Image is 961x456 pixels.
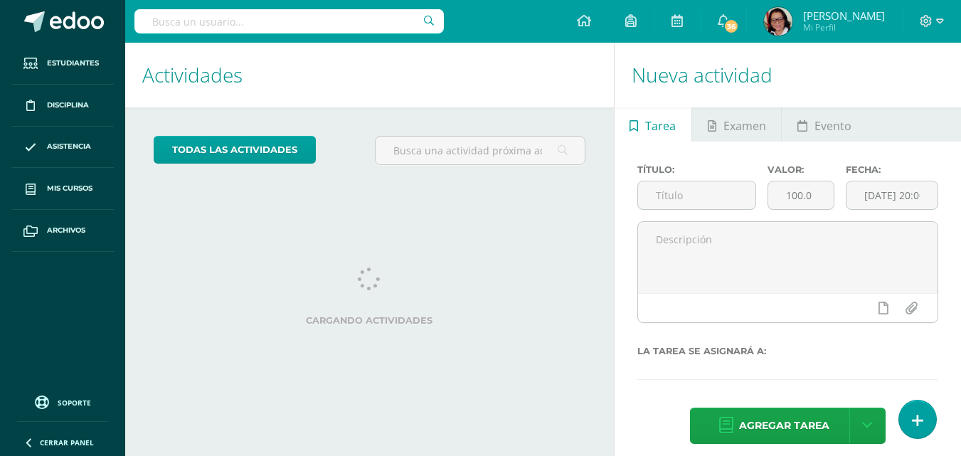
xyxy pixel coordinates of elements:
label: Cargando actividades [154,315,585,326]
a: todas las Actividades [154,136,316,164]
span: Examen [723,109,766,143]
a: Disciplina [11,85,114,127]
span: Cerrar panel [40,438,94,447]
input: Puntos máximos [768,181,834,209]
span: Mis cursos [47,183,92,194]
a: Asistencia [11,127,114,169]
a: Mis cursos [11,168,114,210]
span: Evento [814,109,851,143]
h1: Actividades [142,43,597,107]
span: Agregar tarea [739,408,829,443]
span: Asistencia [47,141,91,152]
h1: Nueva actividad [632,43,944,107]
span: Archivos [47,225,85,236]
a: Examen [692,107,781,142]
input: Busca una actividad próxima aquí... [376,137,584,164]
span: Soporte [58,398,91,408]
label: Título: [637,164,756,175]
input: Título [638,181,755,209]
img: 073ab9fb05eb5e4f9239493c9ec9f7a2.png [764,7,792,36]
label: La tarea se asignará a: [637,346,938,356]
a: Evento [782,107,866,142]
a: Estudiantes [11,43,114,85]
input: Busca un usuario... [134,9,444,33]
span: [PERSON_NAME] [803,9,885,23]
a: Tarea [615,107,691,142]
a: Archivos [11,210,114,252]
label: Fecha: [846,164,938,175]
span: 36 [723,18,739,34]
span: Mi Perfil [803,21,885,33]
span: Disciplina [47,100,89,111]
span: Estudiantes [47,58,99,69]
a: Soporte [17,392,108,411]
input: Fecha de entrega [846,181,938,209]
label: Valor: [768,164,834,175]
span: Tarea [645,109,676,143]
